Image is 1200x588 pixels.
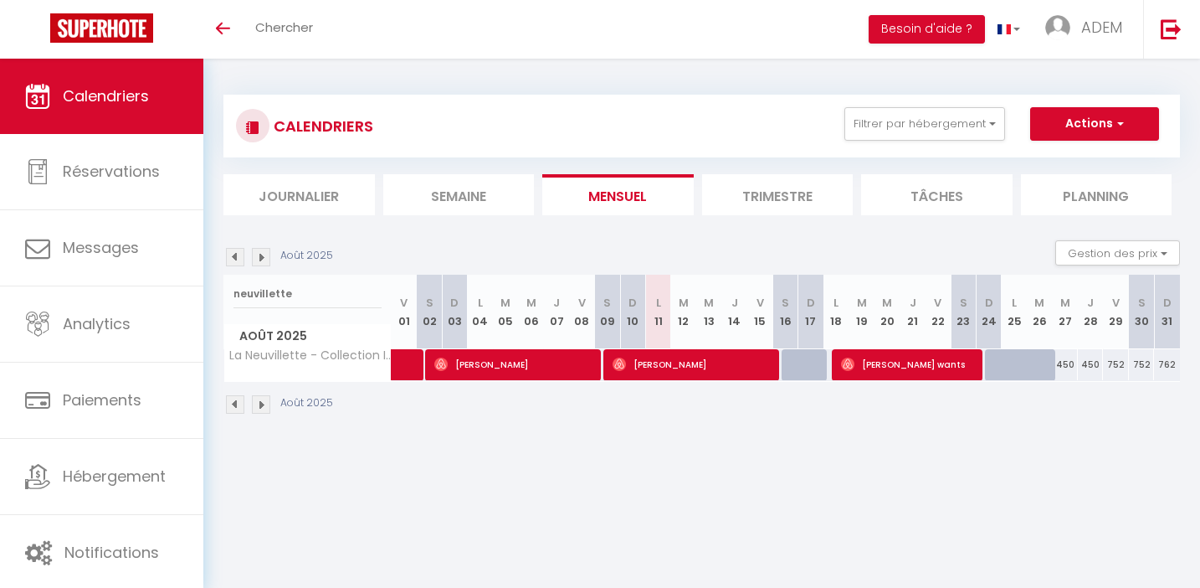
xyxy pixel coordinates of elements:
div: 450 [1053,349,1078,380]
abbr: V [578,295,586,311]
span: Août 2025 [224,324,391,348]
th: 01 [392,275,417,349]
span: [PERSON_NAME] [613,348,772,380]
span: [PERSON_NAME] [434,348,593,380]
li: Trimestre [702,174,854,215]
abbr: M [1060,295,1070,311]
abbr: J [910,295,916,311]
abbr: L [1012,295,1017,311]
iframe: LiveChat chat widget [1130,518,1200,588]
th: 06 [518,275,543,349]
abbr: M [679,295,689,311]
th: 03 [442,275,467,349]
li: Planning [1021,174,1172,215]
th: 26 [1027,275,1052,349]
button: Gestion des prix [1055,240,1180,266]
span: La Neuvillette - Collection Idylliq [227,349,394,362]
span: Calendriers [63,85,149,106]
span: Chercher [255,18,313,36]
li: Tâches [861,174,1013,215]
th: 17 [798,275,823,349]
abbr: L [833,295,838,311]
button: Filtrer par hébergement [844,107,1005,141]
div: 752 [1129,349,1154,380]
abbr: J [731,295,738,311]
th: 18 [823,275,849,349]
th: 20 [874,275,900,349]
div: 752 [1103,349,1128,380]
span: Hébergement [63,466,166,487]
th: 29 [1103,275,1128,349]
th: 21 [900,275,925,349]
span: Messages [63,237,139,258]
button: Actions [1030,107,1159,141]
th: 04 [468,275,493,349]
h3: CALENDRIERS [269,107,373,145]
th: 05 [493,275,518,349]
abbr: J [1087,295,1094,311]
abbr: V [1112,295,1120,311]
li: Semaine [383,174,535,215]
abbr: J [553,295,560,311]
abbr: V [756,295,764,311]
th: 15 [747,275,772,349]
img: Super Booking [50,13,153,43]
abbr: M [857,295,867,311]
th: 27 [1053,275,1078,349]
abbr: M [1034,295,1044,311]
abbr: L [478,295,483,311]
th: 11 [645,275,670,349]
th: 02 [417,275,442,349]
span: ADEM [1081,17,1122,38]
abbr: D [807,295,815,311]
span: [PERSON_NAME] wants [841,348,975,380]
abbr: S [1138,295,1146,311]
th: 16 [772,275,797,349]
abbr: D [450,295,459,311]
th: 23 [951,275,976,349]
th: 14 [722,275,747,349]
p: Août 2025 [280,248,333,264]
abbr: M [500,295,510,311]
span: Réservations [63,161,160,182]
th: 28 [1078,275,1103,349]
abbr: M [526,295,536,311]
div: 762 [1154,349,1180,380]
button: Besoin d'aide ? [869,15,985,44]
th: 08 [569,275,594,349]
abbr: L [656,295,661,311]
p: Août 2025 [280,395,333,411]
abbr: S [603,295,611,311]
img: logout [1161,18,1182,39]
th: 30 [1129,275,1154,349]
abbr: V [934,295,941,311]
abbr: V [400,295,408,311]
th: 12 [671,275,696,349]
th: 13 [696,275,721,349]
abbr: S [960,295,967,311]
th: 19 [849,275,874,349]
span: Paiements [63,389,141,410]
li: Mensuel [542,174,694,215]
li: Journalier [223,174,375,215]
span: Analytics [63,313,131,334]
th: 24 [976,275,1001,349]
th: 10 [620,275,645,349]
th: 31 [1154,275,1180,349]
th: 09 [595,275,620,349]
abbr: D [1163,295,1172,311]
th: 22 [926,275,951,349]
abbr: D [628,295,637,311]
span: Notifications [64,542,159,563]
input: Rechercher un logement... [233,279,382,309]
abbr: M [704,295,714,311]
abbr: D [985,295,993,311]
img: ... [1045,15,1070,40]
abbr: S [782,295,789,311]
abbr: S [426,295,433,311]
abbr: M [882,295,892,311]
th: 25 [1002,275,1027,349]
div: 450 [1078,349,1103,380]
th: 07 [544,275,569,349]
